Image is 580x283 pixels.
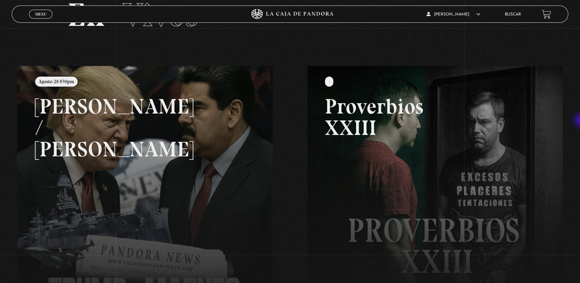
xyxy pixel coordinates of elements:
[33,18,49,23] span: Cerrar
[426,12,480,17] span: [PERSON_NAME]
[505,12,521,17] a: Buscar
[542,10,551,19] a: View your shopping cart
[35,12,47,16] span: Menu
